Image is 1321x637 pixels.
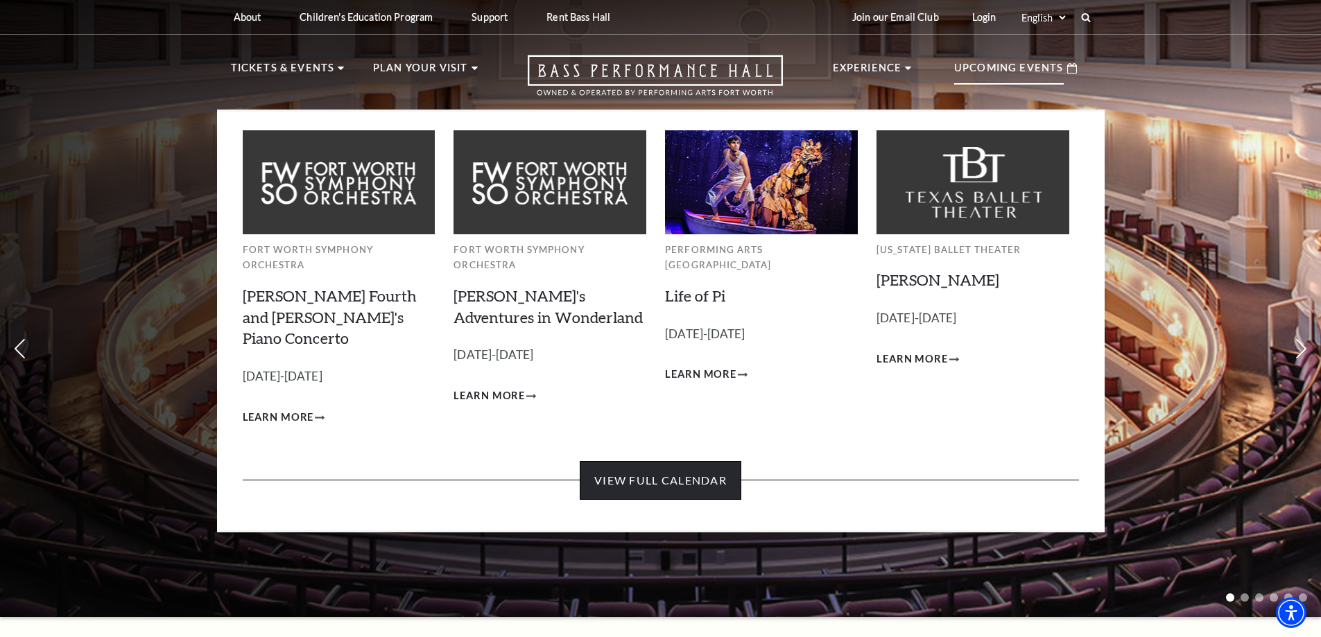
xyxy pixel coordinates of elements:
a: [PERSON_NAME]'s Adventures in Wonderland [454,286,643,326]
img: Fort Worth Symphony Orchestra [243,130,435,234]
a: [PERSON_NAME] Fourth and [PERSON_NAME]'s Piano Concerto [243,286,417,348]
p: About [234,11,261,23]
p: [DATE]-[DATE] [243,367,435,387]
span: Learn More [454,387,525,405]
a: Learn More Peter Pan [877,351,959,368]
a: Life of Pi [665,286,725,305]
img: Fort Worth Symphony Orchestra [454,130,646,234]
p: Performing Arts [GEOGRAPHIC_DATA] [665,242,858,273]
span: Learn More [877,351,948,368]
a: [PERSON_NAME] [877,270,999,289]
p: [US_STATE] Ballet Theater [877,242,1069,258]
select: Select: [1019,11,1068,24]
span: Learn More [665,366,736,383]
p: Upcoming Events [954,60,1064,85]
div: Accessibility Menu [1276,597,1306,628]
p: Support [472,11,508,23]
span: Learn More [243,409,314,426]
p: [DATE]-[DATE] [877,308,1069,329]
a: Learn More Brahms Fourth and Grieg's Piano Concerto [243,409,325,426]
p: Fort Worth Symphony Orchestra [454,242,646,273]
p: [DATE]-[DATE] [665,324,858,344]
img: Performing Arts Fort Worth [665,130,858,234]
p: Plan Your Visit [373,60,468,85]
p: Tickets & Events [231,60,335,85]
a: Learn More Alice's Adventures in Wonderland [454,387,536,405]
p: Children's Education Program [300,11,433,23]
p: Experience [833,60,902,85]
a: Learn More Life of Pi [665,366,748,383]
p: [DATE]-[DATE] [454,345,646,365]
a: Open this option [478,55,833,110]
p: Fort Worth Symphony Orchestra [243,242,435,273]
a: View Full Calendar [580,461,741,500]
p: Rent Bass Hall [546,11,610,23]
img: Texas Ballet Theater [877,130,1069,234]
